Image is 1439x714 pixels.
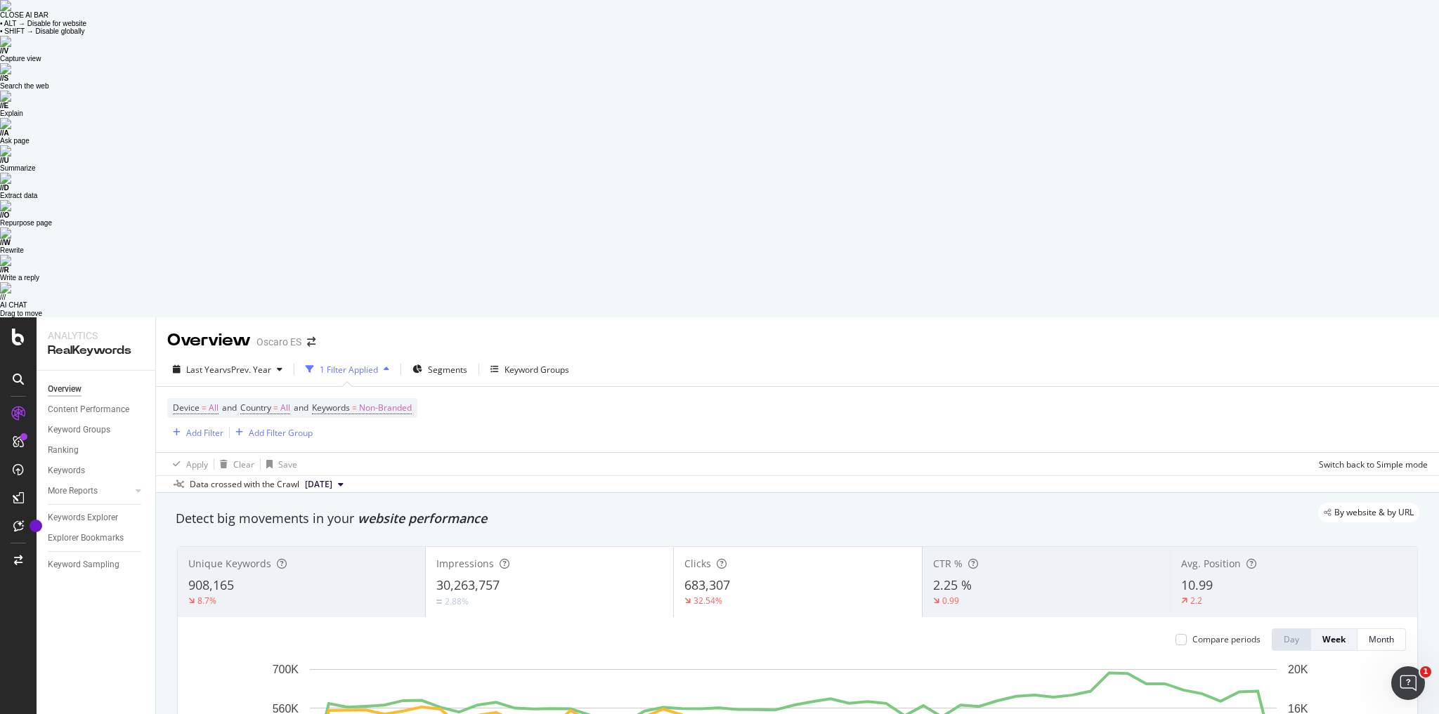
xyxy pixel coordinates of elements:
[209,398,219,418] span: All
[445,595,469,607] div: 2.88%
[186,427,223,439] div: Add Filter
[240,402,271,414] span: Country
[273,402,278,414] span: =
[933,557,963,570] span: CTR %
[48,402,129,417] div: Content Performance
[222,402,237,414] span: and
[504,364,569,376] div: Keyword Groups
[48,484,98,498] div: More Reports
[1369,633,1394,645] div: Month
[436,557,494,570] span: Impressions
[30,520,42,532] div: Tooltip anchor
[280,398,290,418] span: All
[1181,557,1241,570] span: Avg. Position
[167,424,223,441] button: Add Filter
[684,576,730,593] span: 683,307
[48,443,145,458] a: Ranking
[352,402,357,414] span: =
[273,663,299,675] text: 700K
[167,329,251,352] div: Overview
[197,595,216,607] div: 8.7%
[249,427,313,439] div: Add Filter Group
[190,478,299,491] div: Data crossed with the Crawl
[188,557,271,570] span: Unique Keywords
[694,595,722,607] div: 32.54%
[1313,453,1428,475] button: Switch back to Simple mode
[48,531,124,546] div: Explorer Bookmarks
[48,531,145,546] a: Explorer Bookmarks
[312,402,350,414] span: Keywords
[1357,628,1406,651] button: Month
[1284,633,1299,645] div: Day
[256,335,301,349] div: Oscaro ES
[1319,458,1428,470] div: Switch back to Simple mode
[684,557,711,570] span: Clicks
[48,510,118,525] div: Keywords Explorer
[278,458,297,470] div: Save
[167,358,288,381] button: Last YearvsPrev. Year
[359,398,412,418] span: Non-Branded
[485,358,575,381] button: Keyword Groups
[48,484,131,498] a: More Reports
[48,423,110,437] div: Keyword Groups
[48,443,79,458] div: Ranking
[407,358,473,381] button: Segments
[299,476,349,493] button: [DATE]
[48,557,145,572] a: Keyword Sampling
[167,453,208,475] button: Apply
[294,402,308,414] span: and
[48,463,85,478] div: Keywords
[1288,663,1308,675] text: 20K
[307,337,315,347] div: arrow-right-arrow-left
[48,463,145,478] a: Keywords
[942,595,959,607] div: 0.99
[305,478,332,491] span: 2025 May. 30th
[186,458,208,470] div: Apply
[1334,508,1414,517] span: By website & by URL
[436,576,500,593] span: 30,263,757
[273,702,299,714] text: 560K
[186,364,223,376] span: Last Year
[48,402,145,417] a: Content Performance
[1190,595,1202,607] div: 2.2
[428,364,467,376] span: Segments
[202,402,207,414] span: =
[233,458,254,470] div: Clear
[1391,666,1425,700] iframe: Intercom live chat
[1288,702,1308,714] text: 16K
[188,576,234,593] span: 908,165
[214,453,254,475] button: Clear
[48,557,119,572] div: Keyword Sampling
[48,329,144,343] div: Analytics
[223,364,271,376] span: vs Prev. Year
[261,453,297,475] button: Save
[1192,633,1261,645] div: Compare periods
[1322,633,1346,645] div: Week
[173,402,200,414] span: Device
[1318,503,1419,522] div: legacy label
[230,424,313,441] button: Add Filter Group
[48,382,82,397] div: Overview
[1181,576,1213,593] span: 10.99
[933,576,972,593] span: 2.25 %
[1272,628,1311,651] button: Day
[48,510,145,525] a: Keywords Explorer
[300,358,395,381] button: 1 Filter Applied
[320,364,378,376] div: 1 Filter Applied
[48,382,145,397] a: Overview
[48,343,144,359] div: RealKeywords
[1420,666,1431,677] span: 1
[1311,628,1357,651] button: Week
[48,423,145,437] a: Keyword Groups
[436,600,442,604] img: Equal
